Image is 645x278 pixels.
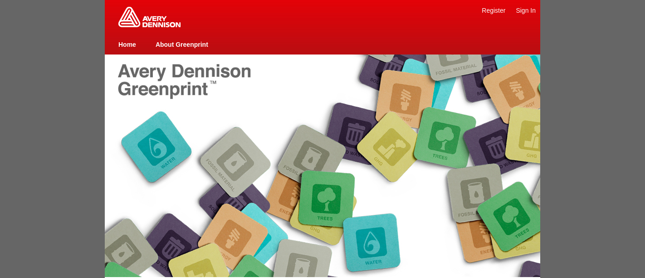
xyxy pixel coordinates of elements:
img: Home [118,7,181,27]
a: About Greenprint [156,41,208,48]
a: Register [482,7,505,14]
a: Sign In [516,7,536,14]
a: Home [118,41,136,48]
a: Greenprint [118,23,181,28]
